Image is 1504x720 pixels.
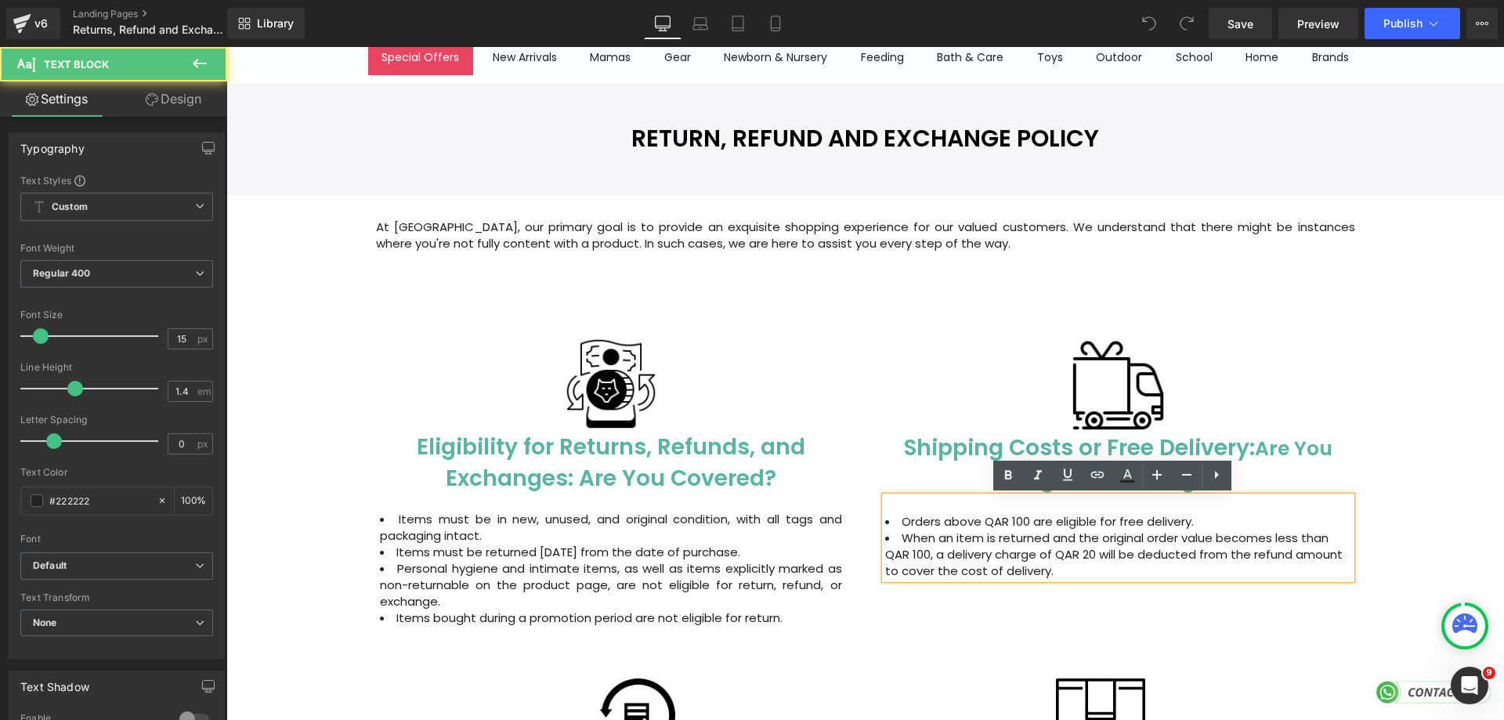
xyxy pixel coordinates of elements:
[73,8,253,20] a: Landing Pages
[935,1,1000,20] a: School
[49,492,150,509] input: Color
[644,8,681,39] a: Desktop
[33,617,57,628] b: None
[1133,8,1165,39] button: Undo
[797,1,850,20] a: Toys
[681,8,719,39] a: Laptop
[190,385,579,447] strong: Eligibility for Returns, Refunds, and Exchanges: Are You Covered?
[6,8,60,39] a: v6
[1365,8,1460,39] button: Publish
[1278,8,1358,39] a: Preview
[678,385,1029,416] strong: Shipping Costs or Free Delivery:
[659,483,1125,532] li: When an item is returned and the original order value becomes less than QAR 100, a delivery charg...
[484,1,615,20] a: Newborn & Nursery
[856,1,930,20] a: Outdoor
[20,174,213,186] div: Text Styles
[33,267,91,279] b: Regular 400
[142,1,247,20] a: Special Offers
[44,58,109,71] span: Text Block
[659,466,1125,483] li: Orders above QAR 100 are eligible for free delivery.
[20,467,213,478] div: Text Color
[150,172,1129,204] div: At [GEOGRAPHIC_DATA], our primary goal is to provide an exquisite shopping experience for our val...
[757,8,794,39] a: Mobile
[1383,17,1423,30] span: Publish
[257,16,294,31] span: Library
[20,362,213,373] div: Line Height
[20,534,213,545] div: Font
[20,592,213,603] div: Text Transform
[154,464,616,497] li: Items must be in new, unused, and original condition, with all tags and packaging intact.
[197,334,211,344] span: px
[1227,16,1253,32] span: Save
[20,414,213,425] div: Letter Spacing
[719,8,757,39] a: Tablet
[1006,1,1066,20] a: Home
[1466,8,1498,39] button: More
[20,309,213,320] div: Font Size
[20,133,85,155] div: Typography
[52,201,88,214] b: Custom
[33,559,67,573] i: Default
[1297,16,1339,32] span: Preview
[620,1,691,20] a: Feeding
[20,243,213,254] div: Font Weight
[117,81,230,117] a: Design
[31,13,51,34] div: v6
[175,487,212,515] div: %
[424,1,478,20] a: Gear
[73,24,223,36] span: Returns, Refund and Exchanges
[197,386,211,396] span: em
[1483,667,1495,679] span: 9
[1171,8,1202,39] button: Redo
[1072,1,1136,20] a: Brands
[252,1,344,20] a: New Arrivals
[20,671,89,693] div: Text Shadow
[227,8,305,39] a: New Library
[154,497,616,513] li: Items must be returned [DATE] from the date of purchase.
[154,513,616,563] li: Personal hygiene and intimate items, as well as items explicitly marked as non-returnable on the ...
[1451,667,1488,704] iframe: Intercom live chat
[154,563,616,579] li: Items bought during a promotion period are not eligible for return.
[697,1,791,20] a: Bath & Care
[197,439,211,449] span: px
[350,1,418,20] a: Mamas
